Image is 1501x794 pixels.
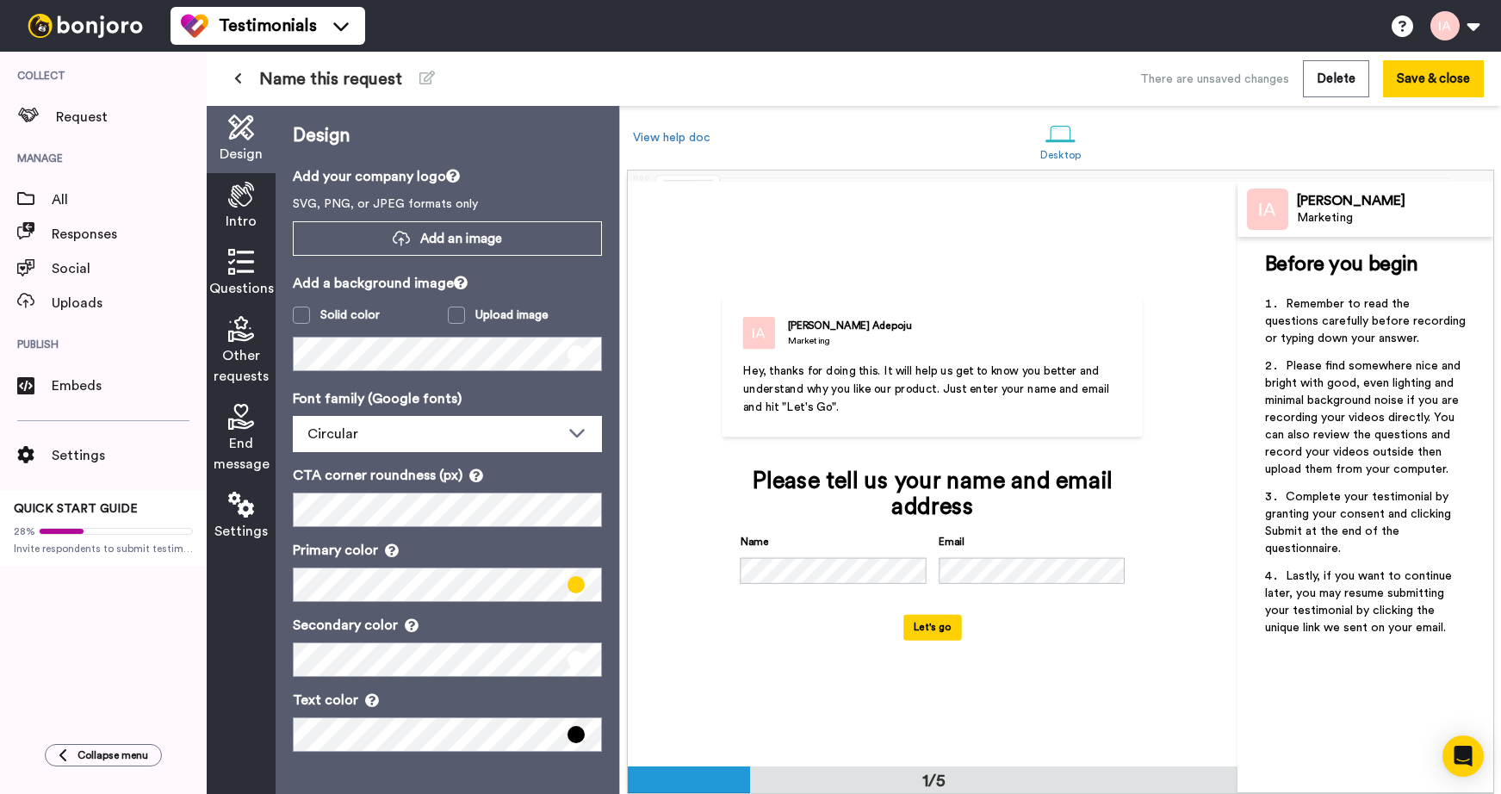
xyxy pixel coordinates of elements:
[743,365,1113,413] span: Hey, thanks for doing this. It will help us get to know you better and understand why you like ou...
[1247,189,1288,230] img: Profile Image
[420,230,502,248] span: Add an image
[45,744,162,766] button: Collapse menu
[21,14,150,38] img: bj-logo-header-white.svg
[52,189,207,210] span: All
[259,67,402,91] span: Name this request
[78,748,148,762] span: Collapse menu
[788,335,912,348] div: Marketing
[743,317,776,350] img: Marketing
[52,258,207,279] span: Social
[293,273,602,294] p: Add a background image
[741,534,769,549] label: Name
[214,433,270,475] span: End message
[320,307,380,324] div: Solid color
[903,614,962,640] button: Let's go
[293,166,602,187] p: Add your company logo
[52,445,207,466] span: Settings
[293,615,602,636] p: Secondary color
[1265,254,1417,275] span: Before you begin
[475,307,549,324] div: Upload image
[1297,193,1492,209] div: [PERSON_NAME]
[214,521,268,542] span: Settings
[219,14,317,38] span: Testimonials
[56,107,207,127] span: Request
[1265,360,1464,475] span: Please find somewhere nice and bright with good, even lighting and minimal background noise if yo...
[893,769,976,793] div: 1/5
[293,465,602,486] p: CTA corner roundness (px)
[220,144,263,164] span: Design
[939,534,964,549] label: Email
[1303,60,1369,97] button: Delete
[214,345,269,387] span: Other requests
[181,12,208,40] img: tm-color.svg
[293,221,602,256] button: Add an image
[52,293,207,313] span: Uploads
[14,503,138,515] span: QUICK START GUIDE
[1265,491,1454,555] span: Complete your testimonial by granting your consent and clicking Submit at the end of the question...
[1442,735,1484,777] div: Open Intercom Messenger
[1383,60,1484,97] button: Save & close
[1140,71,1289,88] div: There are unsaved changes
[1265,298,1469,344] span: Remember to read the questions carefully before recording or typing down your answer.
[293,123,602,149] p: Design
[1265,570,1455,634] span: Lastly, if you want to continue later, you may resume submitting your testimonial by clicking the...
[14,542,193,555] span: Invite respondents to submit testimonials
[741,468,1125,519] div: Please tell us your name and email address
[788,318,912,333] div: [PERSON_NAME] Adepoju
[293,388,602,409] p: Font family (Google fonts)
[1040,149,1081,161] div: Desktop
[209,278,274,299] span: Questions
[14,524,35,538] span: 28%
[226,211,257,232] span: Intro
[52,224,207,245] span: Responses
[293,540,602,561] p: Primary color
[307,427,358,441] span: Circular
[293,195,602,213] p: SVG, PNG, or JPEG formats only
[52,375,207,396] span: Embeds
[633,132,710,144] a: View help doc
[1032,110,1089,170] a: Desktop
[1297,211,1492,226] div: Marketing
[293,690,602,710] p: Text color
